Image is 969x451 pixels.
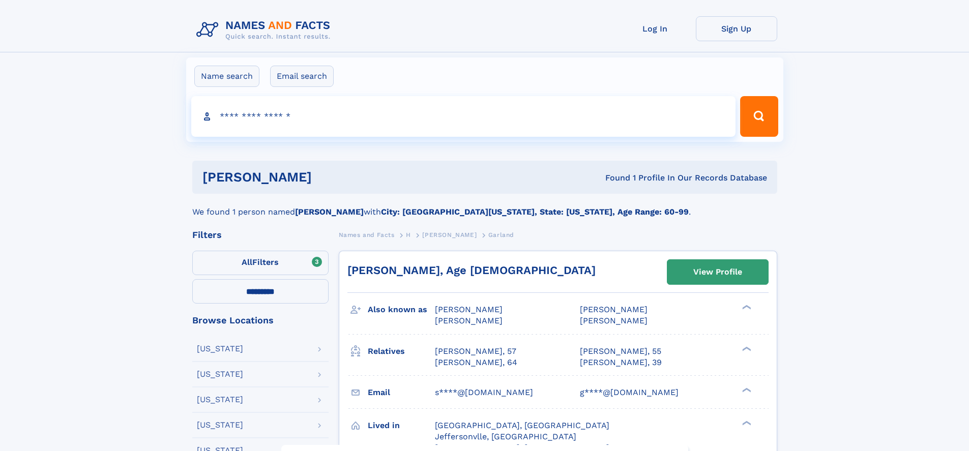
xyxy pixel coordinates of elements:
[580,357,662,368] a: [PERSON_NAME], 39
[580,305,648,314] span: [PERSON_NAME]
[740,419,752,426] div: ❯
[740,96,778,137] button: Search Button
[202,171,459,184] h1: [PERSON_NAME]
[197,396,243,404] div: [US_STATE]
[295,207,364,217] b: [PERSON_NAME]
[197,421,243,429] div: [US_STATE]
[242,257,252,267] span: All
[458,172,767,184] div: Found 1 Profile In Our Records Database
[368,301,435,318] h3: Also known as
[192,194,777,218] div: We found 1 person named with .
[406,228,411,241] a: H
[422,231,477,238] span: [PERSON_NAME]
[192,316,329,325] div: Browse Locations
[693,260,742,284] div: View Profile
[339,228,395,241] a: Names and Facts
[614,16,696,41] a: Log In
[368,384,435,401] h3: Email
[194,66,259,87] label: Name search
[197,370,243,378] div: [US_STATE]
[435,432,576,441] span: Jeffersonvlle, [GEOGRAPHIC_DATA]
[191,96,736,137] input: search input
[197,345,243,353] div: [US_STATE]
[381,207,689,217] b: City: [GEOGRAPHIC_DATA][US_STATE], State: [US_STATE], Age Range: 60-99
[488,231,514,238] span: Garland
[192,16,339,44] img: Logo Names and Facts
[435,316,503,325] span: [PERSON_NAME]
[435,346,516,357] a: [PERSON_NAME], 57
[406,231,411,238] span: H
[740,304,752,311] div: ❯
[435,420,609,430] span: [GEOGRAPHIC_DATA], [GEOGRAPHIC_DATA]
[667,260,768,284] a: View Profile
[368,417,435,434] h3: Lived in
[422,228,477,241] a: [PERSON_NAME]
[740,345,752,352] div: ❯
[740,386,752,393] div: ❯
[580,316,648,325] span: [PERSON_NAME]
[192,230,329,239] div: Filters
[435,357,517,368] a: [PERSON_NAME], 64
[435,305,503,314] span: [PERSON_NAME]
[270,66,334,87] label: Email search
[347,264,596,277] a: [PERSON_NAME], Age [DEMOGRAPHIC_DATA]
[192,251,329,275] label: Filters
[368,343,435,360] h3: Relatives
[580,346,661,357] a: [PERSON_NAME], 55
[696,16,777,41] a: Sign Up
